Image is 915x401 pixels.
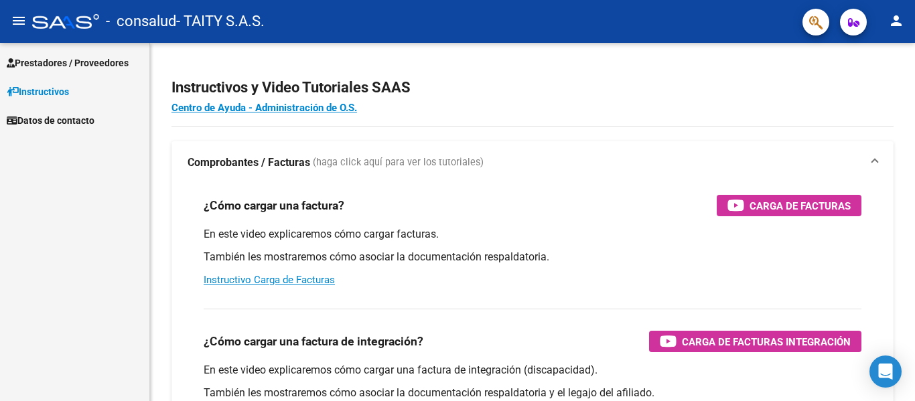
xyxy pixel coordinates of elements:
mat-icon: person [888,13,904,29]
h2: Instructivos y Video Tutoriales SAAS [171,75,894,100]
span: - consalud [106,7,176,36]
mat-expansion-panel-header: Comprobantes / Facturas (haga click aquí para ver los tutoriales) [171,141,894,184]
div: Open Intercom Messenger [869,355,902,388]
h3: ¿Cómo cargar una factura? [204,196,344,215]
span: Prestadores / Proveedores [7,56,129,70]
span: Carga de Facturas [750,197,851,214]
span: (haga click aquí para ver los tutoriales) [313,155,484,170]
p: También les mostraremos cómo asociar la documentación respaldatoria y el legajo del afiliado. [204,386,861,400]
p: En este video explicaremos cómo cargar facturas. [204,227,861,242]
strong: Comprobantes / Facturas [188,155,310,170]
h3: ¿Cómo cargar una factura de integración? [204,332,423,351]
span: Datos de contacto [7,113,94,128]
p: En este video explicaremos cómo cargar una factura de integración (discapacidad). [204,363,861,378]
a: Centro de Ayuda - Administración de O.S. [171,102,357,114]
span: - TAITY S.A.S. [176,7,265,36]
span: Carga de Facturas Integración [682,333,851,350]
mat-icon: menu [11,13,27,29]
a: Instructivo Carga de Facturas [204,274,335,286]
button: Carga de Facturas Integración [649,331,861,352]
p: También les mostraremos cómo asociar la documentación respaldatoria. [204,250,861,264]
span: Instructivos [7,84,69,99]
button: Carga de Facturas [717,195,861,216]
